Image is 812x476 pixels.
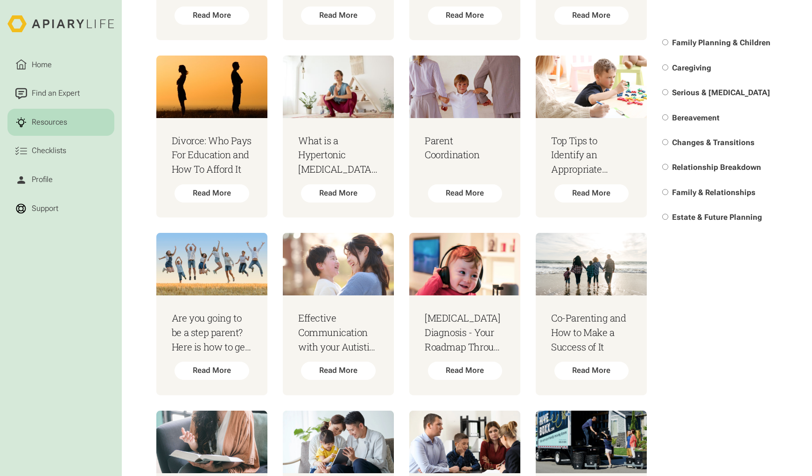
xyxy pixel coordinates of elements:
div: Read More [175,7,249,25]
span: Serious & [MEDICAL_DATA] [672,88,770,97]
div: Read More [428,184,502,203]
div: Read More [175,362,249,380]
a: Profile [7,167,114,194]
a: Divorce: Who Pays For Education and How To Afford ItRead More [156,56,267,218]
div: Checklists [30,145,68,157]
h3: Are you going to be a step parent? Here is how to get the best start… [172,311,252,354]
a: Parent CoordinationRead More [409,56,520,218]
h3: [MEDICAL_DATA] Diagnosis - Your Roadmap Through the Early Days [425,311,505,354]
h3: Co-Parenting and How to Make a Success of It [551,311,631,354]
input: Estate & Future Planning [662,214,668,220]
div: Read More [301,7,375,25]
a: Support [7,195,114,222]
input: Serious & [MEDICAL_DATA] [662,89,668,95]
div: Read More [554,362,629,380]
div: Profile [30,174,55,186]
h3: What is a Hypertonic [MEDICAL_DATA] and How Do I Fix It? [298,133,378,177]
div: Read More [428,7,502,25]
div: Read More [554,184,629,203]
span: Family Planning & Children [672,38,770,47]
input: Family & Relationships [662,189,668,195]
div: Read More [554,7,629,25]
a: [MEDICAL_DATA] Diagnosis - Your Roadmap Through the Early DaysRead More [409,233,520,395]
input: Bereavement [662,114,668,120]
h3: Effective Communication with your Autistic Child [298,311,378,354]
a: Top Tips to Identify an Appropriate Caregiver for a Child with [MEDICAL_DATA]Read More [536,56,647,218]
span: Bereavement [672,113,720,122]
span: Estate & Future Planning [672,213,762,222]
div: Read More [175,184,249,203]
a: Home [7,51,114,78]
a: Co-Parenting and How to Make a Success of ItRead More [536,233,647,395]
a: What is a Hypertonic [MEDICAL_DATA] and How Do I Fix It?Read More [283,56,394,218]
h3: Divorce: Who Pays For Education and How To Afford It [172,133,252,177]
div: Read More [301,362,375,380]
div: Find an Expert [30,88,82,99]
div: Home [30,59,54,70]
a: Resources [7,109,114,136]
input: Changes & Transitions [662,139,668,145]
h3: Parent Coordination [425,133,505,162]
h3: Top Tips to Identify an Appropriate Caregiver for a Child with [MEDICAL_DATA] [551,133,631,177]
span: Family & Relationships [672,188,756,197]
div: Read More [428,362,502,380]
a: Effective Communication with your Autistic ChildRead More [283,233,394,395]
a: Are you going to be a step parent? Here is how to get the best start…Read More [156,233,267,395]
div: Resources [30,117,69,128]
a: Checklists [7,138,114,165]
span: Relationship Breakdown [672,163,761,172]
a: Find an Expert [7,80,114,107]
input: Relationship Breakdown [662,164,668,170]
span: Caregiving [672,63,711,72]
span: Changes & Transitions [672,138,755,147]
div: Read More [301,184,375,203]
input: Caregiving [662,64,668,70]
div: Support [30,203,60,215]
input: Family Planning & Children [662,39,668,45]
